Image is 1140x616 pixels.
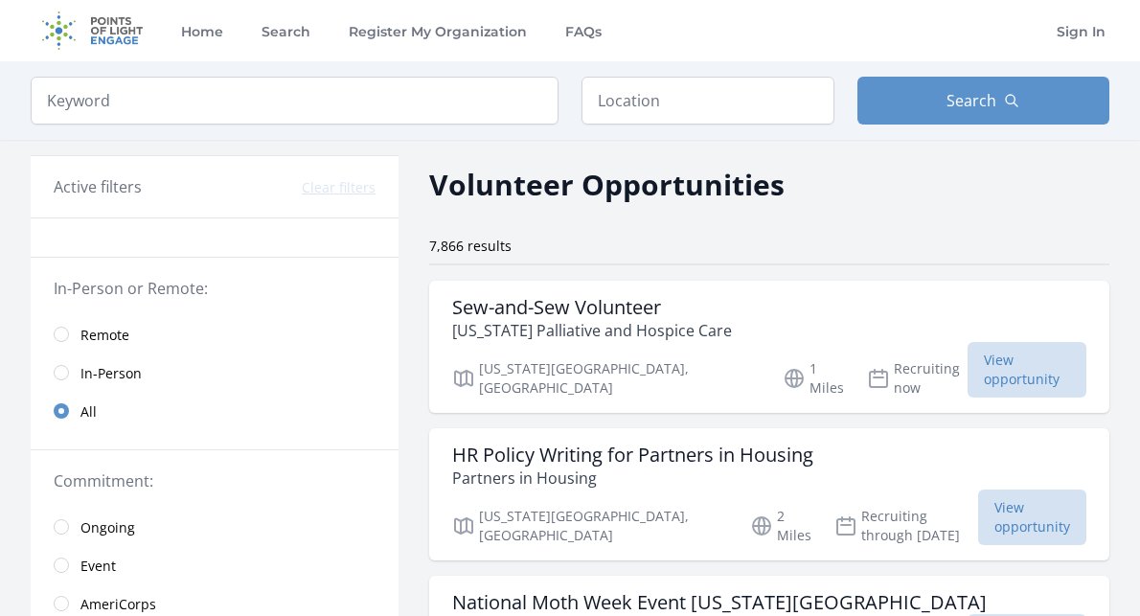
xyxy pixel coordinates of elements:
h3: National Moth Week Event [US_STATE][GEOGRAPHIC_DATA] [452,591,987,614]
p: 2 Miles [750,507,811,545]
span: All [80,402,97,422]
span: Ongoing [80,518,135,537]
span: Remote [80,326,129,345]
span: Event [80,557,116,576]
a: In-Person [31,354,399,392]
span: In-Person [80,364,142,383]
a: Sew-and-Sew Volunteer [US_STATE] Palliative and Hospice Care [US_STATE][GEOGRAPHIC_DATA], [GEOGRA... [429,281,1109,413]
a: Event [31,546,399,584]
p: [US_STATE] Palliative and Hospice Care [452,319,732,342]
span: Search [946,89,996,112]
span: AmeriCorps [80,595,156,614]
p: Recruiting through [DATE] [834,507,978,545]
input: Keyword [31,77,559,125]
input: Location [581,77,834,125]
legend: In-Person or Remote: [54,277,376,300]
a: Ongoing [31,508,399,546]
a: All [31,392,399,430]
span: 7,866 results [429,237,512,255]
span: View opportunity [968,342,1086,398]
button: Clear filters [302,178,376,197]
p: Recruiting now [867,359,969,398]
a: Remote [31,315,399,354]
h3: Sew-and-Sew Volunteer [452,296,732,319]
p: 1 Miles [783,359,844,398]
a: HR Policy Writing for Partners in Housing Partners in Housing [US_STATE][GEOGRAPHIC_DATA], [GEOGR... [429,428,1109,560]
legend: Commitment: [54,469,376,492]
p: [US_STATE][GEOGRAPHIC_DATA], [GEOGRAPHIC_DATA] [452,507,727,545]
button: Search [857,77,1110,125]
h3: HR Policy Writing for Partners in Housing [452,444,813,467]
p: [US_STATE][GEOGRAPHIC_DATA], [GEOGRAPHIC_DATA] [452,359,760,398]
h2: Volunteer Opportunities [429,163,785,206]
h3: Active filters [54,175,142,198]
span: View opportunity [978,490,1086,545]
p: Partners in Housing [452,467,813,490]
